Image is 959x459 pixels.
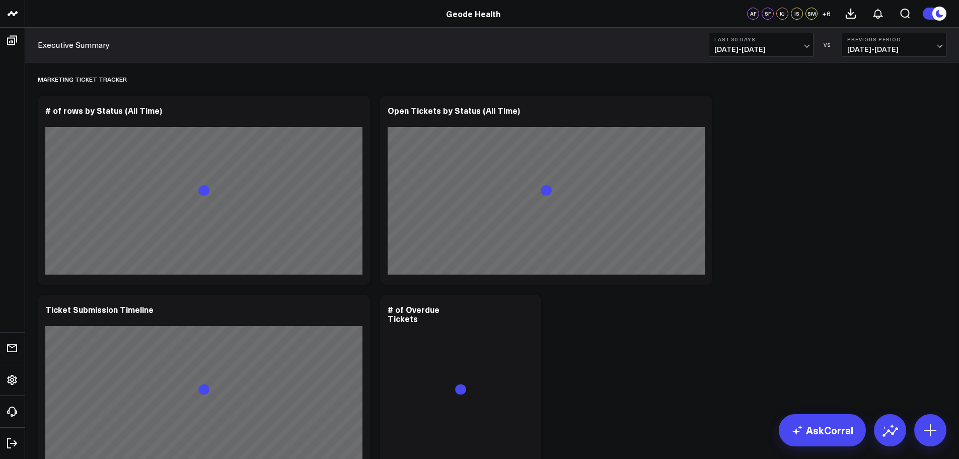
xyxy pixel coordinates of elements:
[847,36,941,42] b: Previous Period
[388,304,439,324] div: # of Overdue Tickets
[38,68,127,91] div: Marketing Ticket Tracker
[791,8,803,20] div: IS
[714,36,808,42] b: Last 30 Days
[847,45,941,53] span: [DATE] - [DATE]
[446,8,500,19] a: Geode Health
[842,33,946,57] button: Previous Period[DATE]-[DATE]
[762,8,774,20] div: SF
[819,42,837,48] div: VS
[45,304,154,315] div: Ticket Submission Timeline
[779,414,866,446] a: AskCorral
[805,8,818,20] div: SM
[388,105,520,116] div: Open Tickets by Status (All Time)
[38,39,110,50] a: Executive Summary
[820,8,832,20] button: +6
[709,33,814,57] button: Last 30 Days[DATE]-[DATE]
[714,45,808,53] span: [DATE] - [DATE]
[822,10,831,17] span: + 6
[747,8,759,20] div: AF
[45,105,162,116] div: # of rows by Status (All Time)
[776,8,788,20] div: KJ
